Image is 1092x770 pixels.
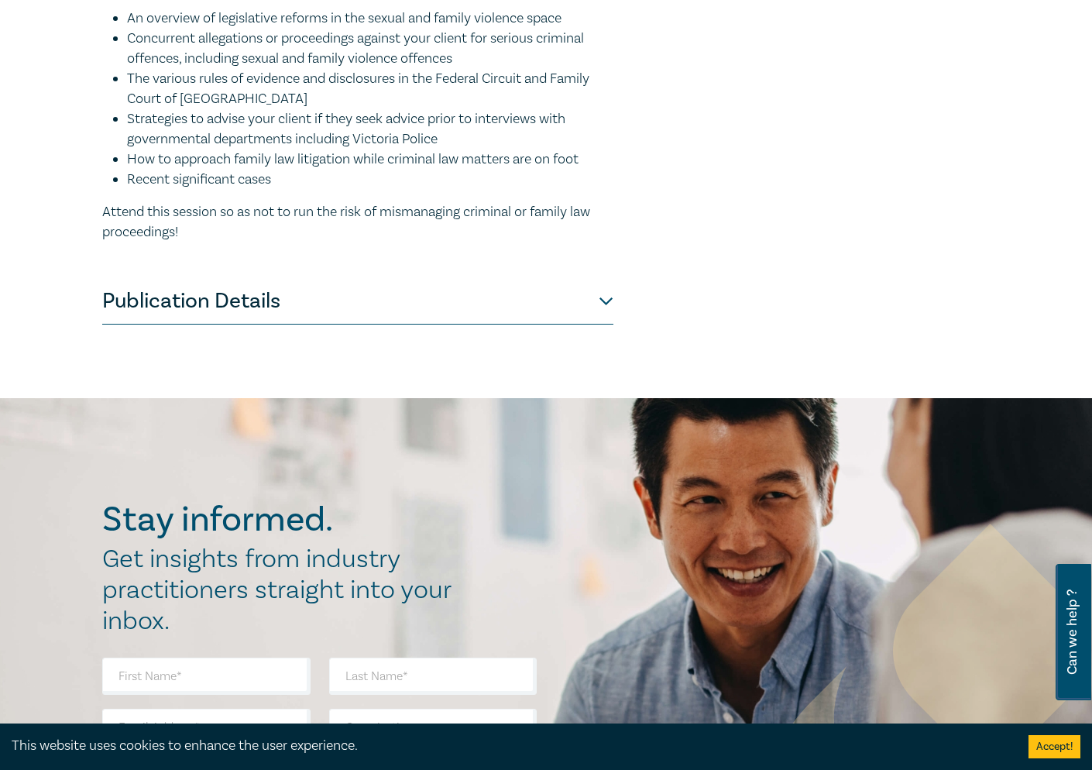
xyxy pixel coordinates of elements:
p: Attend this session so as not to run the risk of mismanaging criminal or family law proceedings! [102,202,613,242]
button: Publication Details [102,278,613,325]
span: Can we help ? [1065,573,1080,691]
li: How to approach family law litigation while criminal law matters are on foot [127,150,613,170]
li: Recent significant cases [127,170,613,190]
h2: Get insights from industry practitioners straight into your inbox. [102,544,468,637]
input: First Name* [102,658,311,695]
input: Organisation [329,709,537,746]
li: The various rules of evidence and disclosures in the Federal Circuit and Family Court of [GEOGRAP... [127,69,613,109]
div: This website uses cookies to enhance the user experience. [12,736,1005,756]
li: Strategies to advise your client if they seek advice prior to interviews with governmental depart... [127,109,613,150]
li: An overview of legislative reforms in the sexual and family violence space [127,9,613,29]
h2: Stay informed. [102,500,468,540]
input: Email Address* [102,709,311,746]
li: Concurrent allegations or proceedings against your client for serious criminal offences, includin... [127,29,613,69]
button: Accept cookies [1028,735,1080,758]
input: Last Name* [329,658,537,695]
